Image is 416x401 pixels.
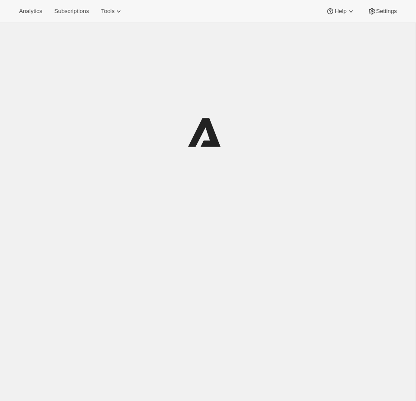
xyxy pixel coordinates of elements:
button: Subscriptions [49,5,94,17]
span: Tools [101,8,114,15]
span: Subscriptions [54,8,89,15]
button: Tools [96,5,128,17]
span: Analytics [19,8,42,15]
button: Analytics [14,5,47,17]
button: Help [321,5,360,17]
button: Settings [362,5,402,17]
span: Settings [376,8,397,15]
span: Help [335,8,346,15]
